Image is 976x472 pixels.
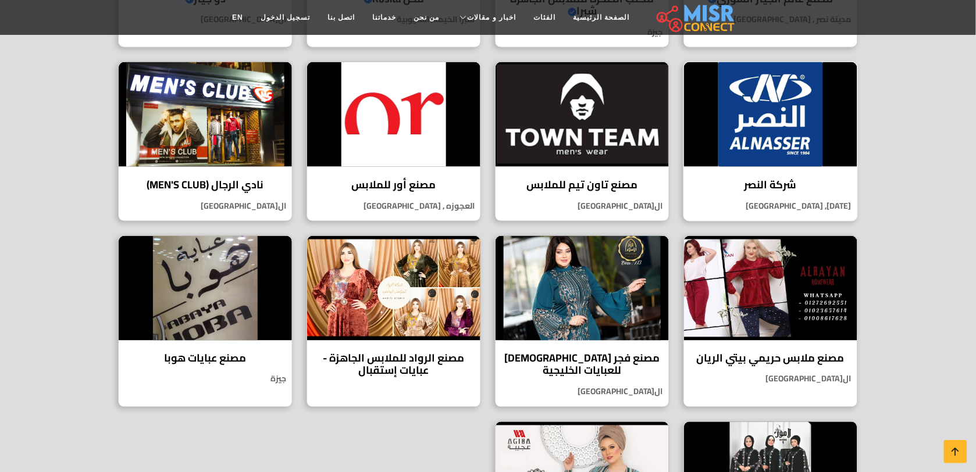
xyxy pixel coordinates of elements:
[111,62,300,221] a: نادي الرجال (MEN'S CLUB) نادي الرجال (MEN'S CLUB) ال[GEOGRAPHIC_DATA]
[119,236,292,341] img: مصنع عبايات هوبا
[496,236,669,341] img: مصنع فجر الإسلام للعبايات الخليجية
[496,200,669,212] p: ال[GEOGRAPHIC_DATA]
[684,373,857,385] p: ال[GEOGRAPHIC_DATA]
[676,235,865,407] a: مصنع ملابس حريمي بيتي الريان مصنع ملابس حريمي بيتي الريان ال[GEOGRAPHIC_DATA]
[307,236,480,341] img: مصنع الرواد للملابس الجاهزة - عبايات إستقبال
[525,6,564,28] a: الفئات
[316,178,472,191] h4: مصنع أور للملابس
[127,352,283,365] h4: مصنع عبايات هوبا
[319,6,364,28] a: اتصل بنا
[496,386,669,398] p: ال[GEOGRAPHIC_DATA]
[127,178,283,191] h4: نادي الرجال (MEN'S CLUB)
[684,62,857,167] img: شركة النصر
[693,178,849,191] h4: شركة النصر
[693,352,849,365] h4: مصنع ملابس حريمي بيتي الريان
[504,178,660,191] h4: مصنع تاون تيم للملابس
[316,352,472,377] h4: مصنع الرواد للملابس الجاهزة - عبايات إستقبال
[119,200,292,212] p: ال[GEOGRAPHIC_DATA]
[488,62,676,221] a: مصنع تاون تيم للملابس مصنع تاون تيم للملابس ال[GEOGRAPHIC_DATA]
[448,6,525,28] a: اخبار و مقالات
[564,6,638,28] a: الصفحة الرئيسية
[496,62,669,167] img: مصنع تاون تيم للملابس
[300,235,488,407] a: مصنع الرواد للملابس الجاهزة - عبايات إستقبال مصنع الرواد للملابس الجاهزة - عبايات إستقبال
[223,6,252,28] a: EN
[307,62,480,167] img: مصنع أور للملابس
[468,12,517,23] span: اخبار و مقالات
[119,373,292,385] p: جيزة
[504,352,660,377] h4: مصنع فجر [DEMOGRAPHIC_DATA] للعبايات الخليجية
[111,235,300,407] a: مصنع عبايات هوبا مصنع عبايات هوبا جيزة
[657,3,735,32] img: main.misr_connect
[676,62,865,221] a: شركة النصر شركة النصر [DATE], [GEOGRAPHIC_DATA]
[405,6,448,28] a: من نحن
[488,235,676,407] a: مصنع فجر الإسلام للعبايات الخليجية مصنع فجر [DEMOGRAPHIC_DATA] للعبايات الخليجية ال[GEOGRAPHIC_DATA]
[300,62,488,221] a: مصنع أور للملابس مصنع أور للملابس العجوزه , [GEOGRAPHIC_DATA]
[684,200,857,212] p: [DATE], [GEOGRAPHIC_DATA]
[684,236,857,341] img: مصنع ملابس حريمي بيتي الريان
[364,6,405,28] a: خدماتنا
[307,200,480,212] p: العجوزه , [GEOGRAPHIC_DATA]
[119,62,292,167] img: نادي الرجال (MEN'S CLUB)
[252,6,319,28] a: تسجيل الدخول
